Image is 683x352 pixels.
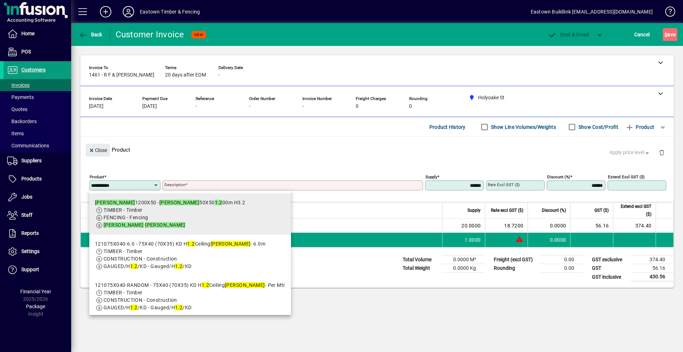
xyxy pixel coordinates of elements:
div: 18.7200 [489,222,523,229]
td: 0.0000 [528,219,570,233]
td: 0.0000 Kg [442,264,485,273]
button: Save [663,28,677,41]
button: Close [86,144,110,157]
span: Package [26,304,45,309]
em: 1.2 [175,305,182,310]
span: Settings [21,248,39,254]
a: Home [4,25,71,43]
mat-label: Extend excl GST ($) [608,174,645,179]
span: 20 days after EOM [165,72,206,78]
span: [DATE] [142,104,157,109]
td: 0.0000 [528,233,570,247]
span: TIMBER - Timber [104,290,143,295]
mat-label: Rate excl GST ($) [488,182,520,187]
span: Communications [7,143,49,148]
a: Backorders [4,115,71,127]
app-page-header-button: Back [71,28,110,41]
span: Home [21,31,35,36]
span: 0 [356,104,359,109]
td: 430.56 [631,273,674,282]
td: 0.00 [540,264,583,273]
mat-label: Product [90,174,104,179]
span: S [665,32,667,37]
span: Payments [7,94,34,100]
mat-option: 121075X040-RANDOM - 75X40 (70X35) KD H1.2 Ceiling Batten - Per Mtr [89,276,291,317]
a: Products [4,170,71,188]
em: 1.2 [187,241,195,247]
a: Invoices [4,79,71,91]
span: GAUGED/H /KD - Gauged/H /KD [104,263,192,269]
a: Reports [4,225,71,242]
span: - [104,222,185,228]
span: Supply [467,206,481,214]
span: Suppliers [21,158,42,163]
td: 0.0000 M³ [442,256,485,264]
button: Add [94,5,117,18]
td: 374.40 [631,256,674,264]
td: Freight (excl GST) [490,256,540,264]
em: [PERSON_NAME] [145,222,185,228]
button: Profile [117,5,140,18]
div: Product [80,137,674,163]
div: Eastown Timber & Fencing [140,6,200,17]
span: Products [21,176,42,182]
a: Knowledge Base [660,1,674,25]
span: Extend excl GST ($) [618,203,651,218]
span: Rate excl GST ($) [491,206,523,214]
span: - [196,104,197,109]
span: Jobs [21,194,32,200]
mat-label: Discount (%) [547,174,570,179]
span: GAUGED/H /KD - Gauged/H /KD [104,305,192,310]
td: 0.00 [540,256,583,264]
em: [PERSON_NAME] [159,200,200,205]
span: Support [21,267,39,272]
a: Communications [4,140,71,152]
mat-option: BATTEN1200X50 - Batten 50X50 1.200m H3.2 [89,193,291,235]
span: TIMBER - Timber [104,207,143,213]
div: 1200X50 - 50X50 00m H3.2 [95,199,245,206]
em: [PERSON_NAME] [211,241,251,247]
div: Eastown Buildlink [EMAIL_ADDRESS][DOMAIN_NAME] [531,6,653,17]
span: [DATE] [89,104,104,109]
span: POS [21,49,31,54]
td: Total Volume [399,256,442,264]
span: Staff [21,212,32,218]
span: 1461 - R F & [PERSON_NAME] [89,72,154,78]
span: ave [665,29,676,40]
span: Backorders [7,119,37,124]
a: Staff [4,206,71,224]
button: Back [77,28,104,41]
span: Invoices [7,82,30,88]
a: Payments [4,91,71,103]
div: 121075X040-6.0 - 75X40 (70X35) KD H Ceiling - 6.0m [95,240,265,248]
a: Items [4,127,71,140]
app-page-header-button: Close [84,147,112,153]
em: 1.2 [130,305,138,310]
span: 1.0000 [465,236,481,243]
td: GST [588,264,631,273]
div: Customer Invoice [116,29,184,40]
a: Settings [4,243,71,261]
span: NEW [194,32,203,37]
td: 56.16 [570,219,613,233]
span: 0 [409,104,412,109]
div: 121075X040-RANDOM - 75X40 (70X35) KD H Ceiling - Per Mtr [95,282,285,289]
span: Financial Year [20,289,51,294]
mat-label: Description [164,182,185,187]
span: Close [89,145,107,156]
span: TIMBER - Timber [104,248,143,254]
em: 1.2 [202,282,209,288]
td: GST exclusive [588,256,631,264]
span: Quotes [7,106,27,112]
app-page-header-button: Delete [653,149,670,156]
label: Show Line Volumes/Weights [489,124,556,131]
a: Quotes [4,103,71,115]
em: 1.2 [130,263,138,269]
span: Cancel [634,29,650,40]
span: - [218,72,220,78]
span: Back [79,32,102,37]
td: Rounding [490,264,540,273]
td: 56.16 [631,264,674,273]
mat-option: 121075X040-6.0 - 75X40 (70X35) KD H1.2 Ceiling Batten - 6.0m [89,235,291,276]
span: CONSTRUCTION - Construction [104,297,177,303]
